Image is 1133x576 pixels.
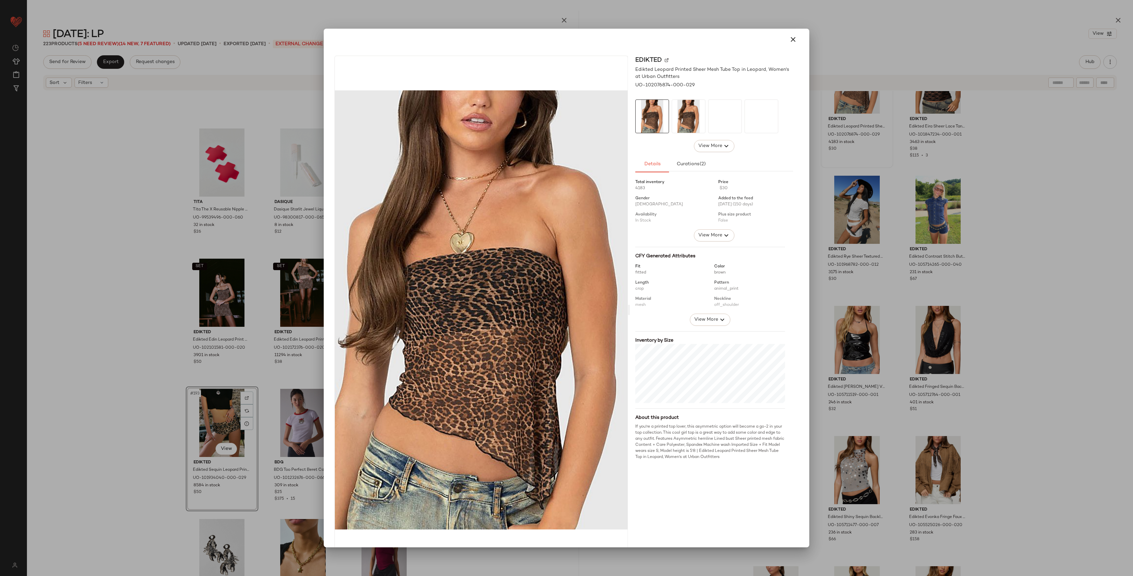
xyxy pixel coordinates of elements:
[698,231,722,239] span: View More
[694,229,734,241] button: View More
[635,56,662,65] span: Edikted
[635,66,793,80] span: Edikted Leopard Printed Sheer Mesh Tube Top in Leopard, Women's at Urban Outfitters
[636,100,669,133] img: 102076874_029_m
[694,140,734,152] button: View More
[676,162,706,167] span: Curations
[635,82,695,89] span: UO-102076874-000-029
[699,162,706,167] span: (2)
[635,414,785,421] div: About this product
[635,337,785,344] div: Inventory by Size
[672,100,705,133] img: 102076874_029_m
[335,90,628,529] img: 102076874_029_m
[635,253,785,260] div: CFY Generated Attributes
[644,162,660,167] span: Details
[665,58,669,62] img: svg%3e
[698,142,722,150] span: View More
[694,316,718,324] span: View More
[690,314,730,326] button: View More
[635,424,785,460] div: If you're a printed top lover, this asymmetric option will become a go-2 in your top collection. ...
